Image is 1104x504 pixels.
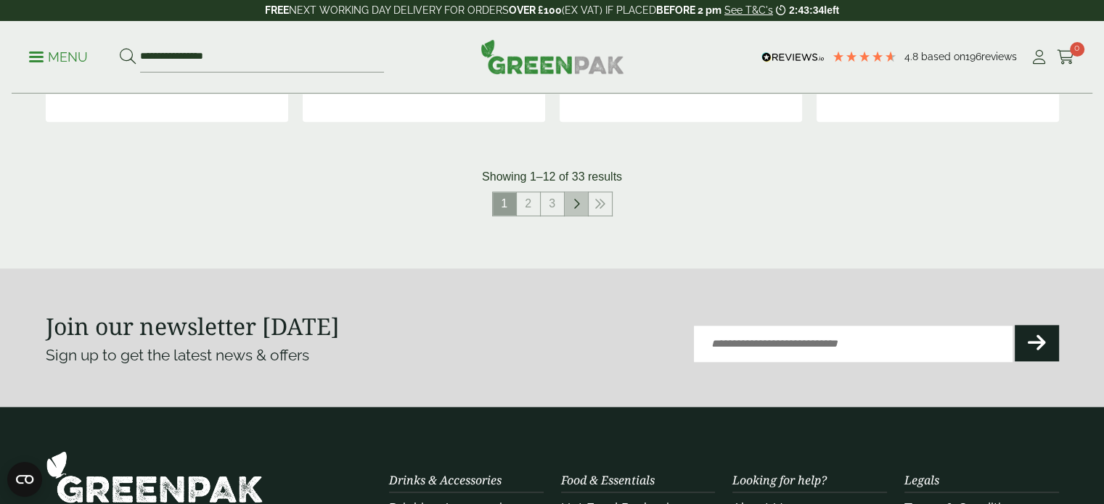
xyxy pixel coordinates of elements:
p: Menu [29,49,88,66]
span: 196 [965,51,981,62]
a: See T&C's [724,4,773,16]
span: 2:43:34 [789,4,824,16]
strong: FREE [265,4,289,16]
span: reviews [981,51,1017,62]
strong: Join our newsletter [DATE] [46,310,340,342]
a: Menu [29,49,88,63]
button: Open CMP widget [7,462,42,497]
span: Based on [921,51,965,62]
span: 0 [1070,42,1084,57]
span: 1 [493,192,516,215]
img: GreenPak Supplies [46,450,263,503]
img: GreenPak Supplies [481,39,624,74]
span: left [824,4,839,16]
strong: BEFORE 2 pm [656,4,721,16]
a: 2 [517,192,540,215]
div: 4.79 Stars [832,50,897,63]
i: Cart [1057,50,1075,65]
a: 0 [1057,46,1075,68]
img: REVIEWS.io [761,52,825,62]
p: Showing 1–12 of 33 results [482,168,622,186]
p: Sign up to get the latest news & offers [46,344,502,367]
span: 4.8 [904,51,921,62]
strong: OVER £100 [509,4,562,16]
a: 3 [541,192,564,215]
i: My Account [1030,50,1048,65]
